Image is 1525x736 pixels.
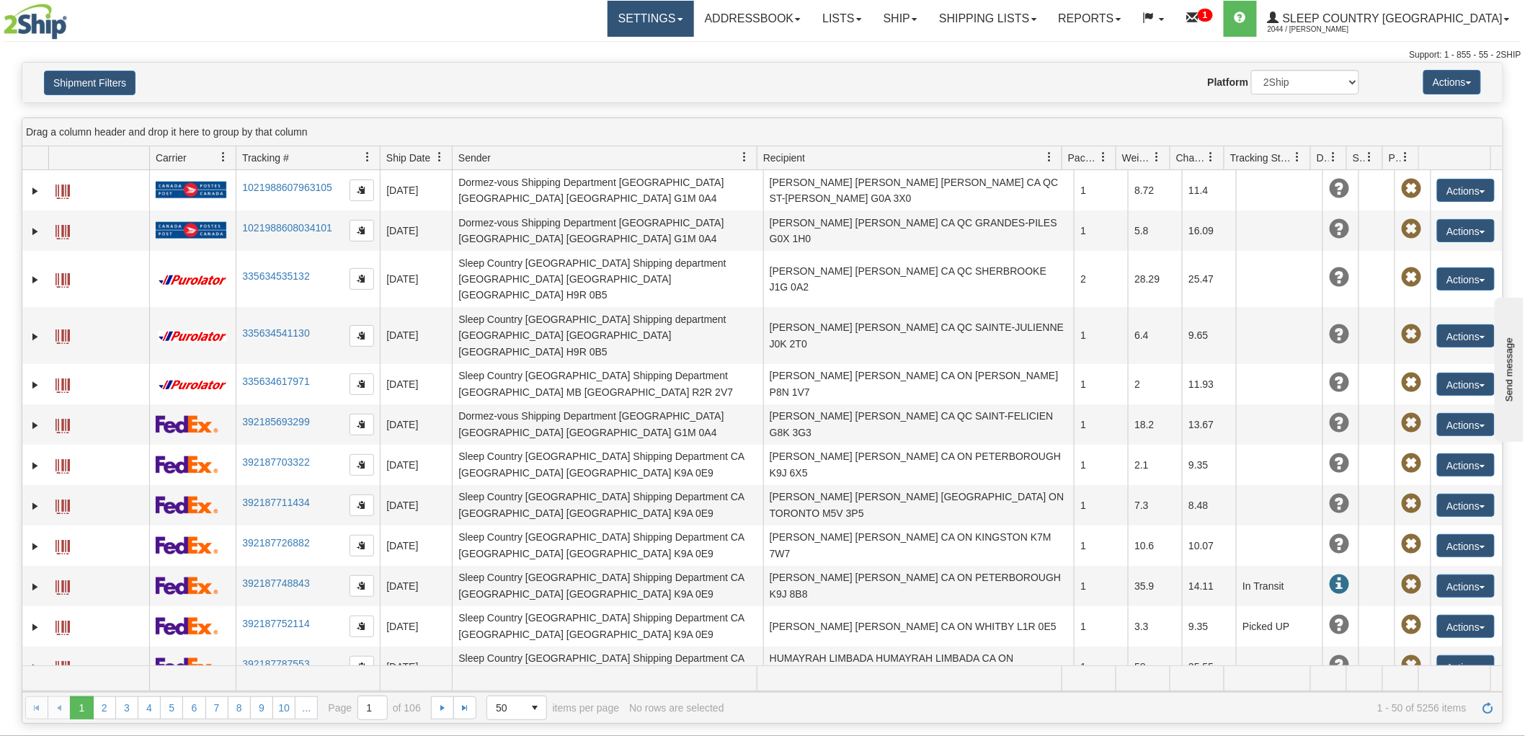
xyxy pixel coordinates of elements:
td: [DATE] [380,170,452,210]
a: 392187726882 [242,537,309,549]
button: Actions [1437,324,1495,347]
span: Pickup Not Assigned [1401,324,1421,345]
td: 10.6 [1128,526,1182,566]
span: Pickup Not Assigned [1401,453,1421,474]
span: select [523,696,546,719]
a: Settings [608,1,694,37]
a: Expand [28,580,43,594]
span: Tracking # [242,151,289,165]
button: Actions [1437,655,1495,678]
td: Sleep Country [GEOGRAPHIC_DATA] Shipping Department CA [GEOGRAPHIC_DATA] [GEOGRAPHIC_DATA] K9A 0E9 [452,526,763,566]
a: Label [55,574,70,597]
span: Weight [1122,151,1152,165]
a: 1 [1175,1,1224,37]
span: Pickup Not Assigned [1401,534,1421,554]
span: 1 - 50 of 5256 items [734,702,1467,714]
a: Label [55,323,70,346]
a: Expand [28,378,43,392]
a: Reports [1048,1,1132,37]
iframe: chat widget [1492,294,1524,441]
span: Sender [458,151,491,165]
a: 3 [115,696,138,719]
td: 1 [1074,364,1128,404]
span: Unknown [1329,373,1349,393]
td: Dormez-vous Shipping Department [GEOGRAPHIC_DATA] [GEOGRAPHIC_DATA] [GEOGRAPHIC_DATA] G1M 0A4 [452,210,763,251]
td: [DATE] [380,307,452,363]
button: Copy to clipboard [350,575,374,597]
span: Pickup Status [1389,151,1401,165]
td: 18.2 [1128,404,1182,445]
span: Pickup Not Assigned [1401,413,1421,433]
a: Ship [873,1,928,37]
span: Delivery Status [1317,151,1329,165]
label: Platform [1208,75,1249,89]
span: Carrier [156,151,187,165]
td: 2 [1128,364,1182,404]
a: Expand [28,458,43,473]
a: Label [55,412,70,435]
img: logo2044.jpg [4,4,67,40]
a: 4 [138,696,161,719]
a: Go to the next page [431,696,454,719]
td: 25.47 [1182,251,1236,307]
span: Unknown [1329,453,1349,474]
img: 2 - FedEx Express® [156,415,218,433]
button: Copy to clipboard [350,454,374,476]
td: 14.11 [1182,566,1236,606]
img: 11 - Purolator [156,275,229,285]
a: 392187748843 [242,577,309,589]
button: Actions [1437,534,1495,557]
a: Addressbook [694,1,812,37]
span: Shipment Issues [1353,151,1365,165]
img: 20 - Canada Post [156,221,226,239]
a: 392187711434 [242,497,309,508]
td: 9.35 [1182,606,1236,647]
img: 2 - FedEx Express® [156,657,218,675]
span: Pickup Not Assigned [1401,267,1421,288]
td: 5.8 [1128,210,1182,251]
button: Actions [1437,413,1495,436]
div: Support: 1 - 855 - 55 - 2SHIP [4,49,1521,61]
button: Copy to clipboard [350,179,374,201]
button: Copy to clipboard [350,535,374,557]
a: Expand [28,272,43,287]
a: Label [55,267,70,290]
td: 13.67 [1182,404,1236,445]
td: 1 [1074,647,1128,687]
a: Label [55,614,70,637]
td: 28.29 [1128,251,1182,307]
span: Unknown [1329,219,1349,239]
span: Unknown [1329,615,1349,635]
a: Recipient filter column settings [1037,145,1062,169]
a: Label [55,372,70,395]
img: 11 - Purolator [156,380,229,391]
a: 7 [205,696,228,719]
img: 2 - FedEx Express® [156,496,218,514]
button: Actions [1437,373,1495,396]
span: Unknown [1329,413,1349,433]
td: [PERSON_NAME] [PERSON_NAME] CA ON PETERBOROUGH K9J 6X5 [763,445,1075,485]
a: Label [55,533,70,557]
td: [PERSON_NAME] [PERSON_NAME] CA ON KINGSTON K7M 7W7 [763,526,1075,566]
span: Pickup Not Assigned [1401,219,1421,239]
a: 2 [93,696,116,719]
span: Unknown [1329,534,1349,554]
span: Tracking Status [1230,151,1293,165]
td: 16.09 [1182,210,1236,251]
td: [PERSON_NAME] [PERSON_NAME] CA QC SHERBROOKE J1G 0A2 [763,251,1075,307]
td: Sleep Country [GEOGRAPHIC_DATA] Shipping Department CA [GEOGRAPHIC_DATA] [GEOGRAPHIC_DATA] K9A 0E9 [452,647,763,687]
td: 35.55 [1182,647,1236,687]
img: 2 - FedEx Express® [156,617,218,635]
a: 335634535132 [242,270,309,282]
a: Label [55,655,70,678]
td: 1 [1074,210,1128,251]
td: 11.4 [1182,170,1236,210]
span: In Transit [1329,575,1349,595]
button: Shipment Filters [44,71,135,95]
td: [PERSON_NAME] [PERSON_NAME] CA ON WHITBY L1R 0E5 [763,606,1075,647]
a: Go to the last page [453,696,476,719]
a: 392187752114 [242,618,309,629]
span: Unknown [1329,267,1349,288]
td: 9.65 [1182,307,1236,363]
a: 5 [160,696,183,719]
